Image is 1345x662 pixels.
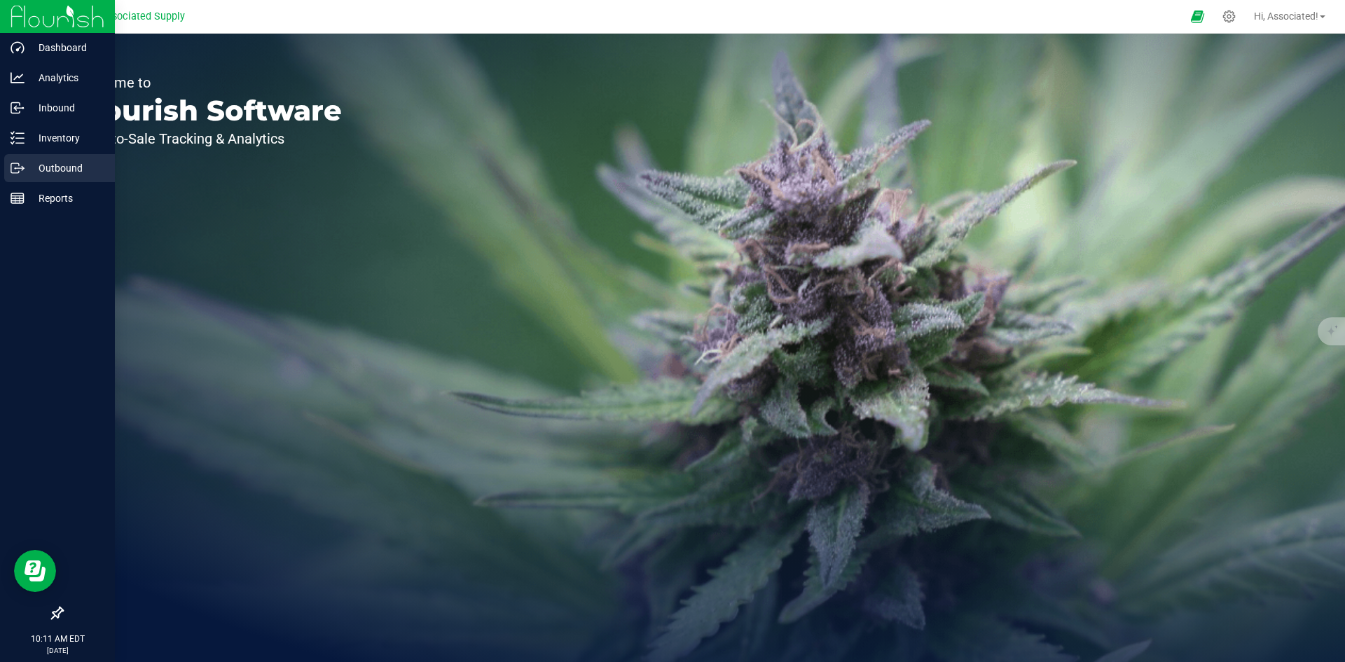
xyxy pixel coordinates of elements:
[11,71,25,85] inline-svg: Analytics
[11,41,25,55] inline-svg: Dashboard
[76,97,342,125] p: Flourish Software
[101,11,185,22] span: Associated Supply
[76,132,342,146] p: Seed-to-Sale Tracking & Analytics
[11,131,25,145] inline-svg: Inventory
[25,130,109,146] p: Inventory
[11,101,25,115] inline-svg: Inbound
[1182,3,1213,30] span: Open Ecommerce Menu
[25,99,109,116] p: Inbound
[76,76,342,90] p: Welcome to
[14,550,56,592] iframe: Resource center
[11,161,25,175] inline-svg: Outbound
[1254,11,1318,22] span: Hi, Associated!
[11,191,25,205] inline-svg: Reports
[6,633,109,645] p: 10:11 AM EDT
[25,160,109,177] p: Outbound
[25,39,109,56] p: Dashboard
[6,645,109,656] p: [DATE]
[1220,10,1238,23] div: Manage settings
[25,69,109,86] p: Analytics
[25,190,109,207] p: Reports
